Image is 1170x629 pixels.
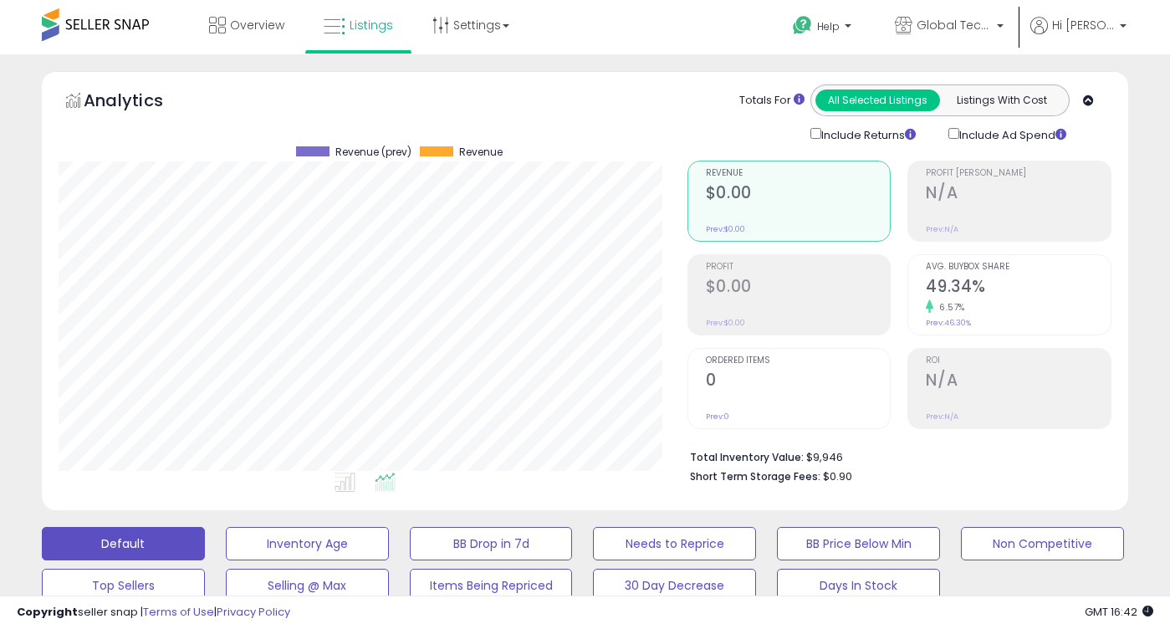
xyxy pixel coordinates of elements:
span: Profit [706,263,891,272]
span: Listings [350,17,393,33]
button: 30 Day Decrease [593,569,756,602]
button: Days In Stock [777,569,940,602]
small: Prev: N/A [926,224,958,234]
button: Non Competitive [961,527,1124,560]
span: Help [817,19,840,33]
button: Listings With Cost [939,89,1064,111]
div: Include Returns [798,125,936,144]
button: Default [42,527,205,560]
button: BB Price Below Min [777,527,940,560]
button: Inventory Age [226,527,389,560]
span: ROI [926,356,1111,366]
h5: Analytics [84,89,196,116]
li: $9,946 [690,446,1099,466]
div: seller snap | | [17,605,290,621]
div: Include Ad Spend [936,125,1093,144]
span: Revenue (prev) [335,146,411,158]
a: Help [779,3,868,54]
h2: 49.34% [926,277,1111,299]
h2: N/A [926,183,1111,206]
a: Hi [PERSON_NAME] [1030,17,1127,54]
i: Get Help [792,15,813,36]
span: Hi [PERSON_NAME] [1052,17,1115,33]
span: Revenue [706,169,891,178]
span: Ordered Items [706,356,891,366]
button: Top Sellers [42,569,205,602]
h2: N/A [926,371,1111,393]
span: 2025-08-15 16:42 GMT [1085,604,1153,620]
span: $0.90 [823,468,852,484]
h2: $0.00 [706,183,891,206]
span: Revenue [459,146,503,158]
small: Prev: $0.00 [706,224,745,234]
b: Short Term Storage Fees: [690,469,820,483]
button: All Selected Listings [815,89,940,111]
button: Selling @ Max [226,569,389,602]
small: Prev: 46.30% [926,318,971,328]
small: Prev: 0 [706,412,729,422]
a: Terms of Use [143,604,214,620]
span: Global Teck Worldwide [GEOGRAPHIC_DATA] [917,17,992,33]
a: Privacy Policy [217,604,290,620]
button: Needs to Reprice [593,527,756,560]
small: Prev: $0.00 [706,318,745,328]
h2: 0 [706,371,891,393]
div: Totals For [739,93,805,109]
h2: $0.00 [706,277,891,299]
small: 6.57% [933,301,965,314]
span: Overview [230,17,284,33]
span: Profit [PERSON_NAME] [926,169,1111,178]
strong: Copyright [17,604,78,620]
small: Prev: N/A [926,412,958,422]
button: Items Being Repriced [410,569,573,602]
span: Avg. Buybox Share [926,263,1111,272]
b: Total Inventory Value: [690,450,804,464]
button: BB Drop in 7d [410,527,573,560]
